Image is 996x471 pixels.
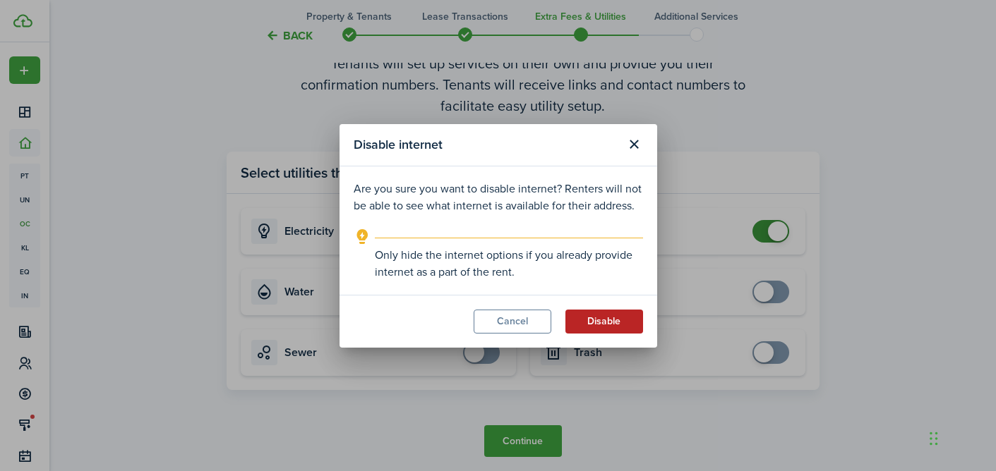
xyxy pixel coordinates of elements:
iframe: Chat Widget [925,403,996,471]
button: Cancel [474,310,551,334]
div: Drag [930,417,938,460]
explanation-description: Only hide the internet options if you already provide internet as a part of the rent. [375,247,643,281]
modal-title: Disable internet [354,131,619,159]
button: Close modal [623,133,647,157]
button: Disable [565,310,643,334]
i: outline [354,228,371,245]
p: Are you sure you want to disable internet? Renters will not be able to see what internet is avail... [354,181,643,214]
